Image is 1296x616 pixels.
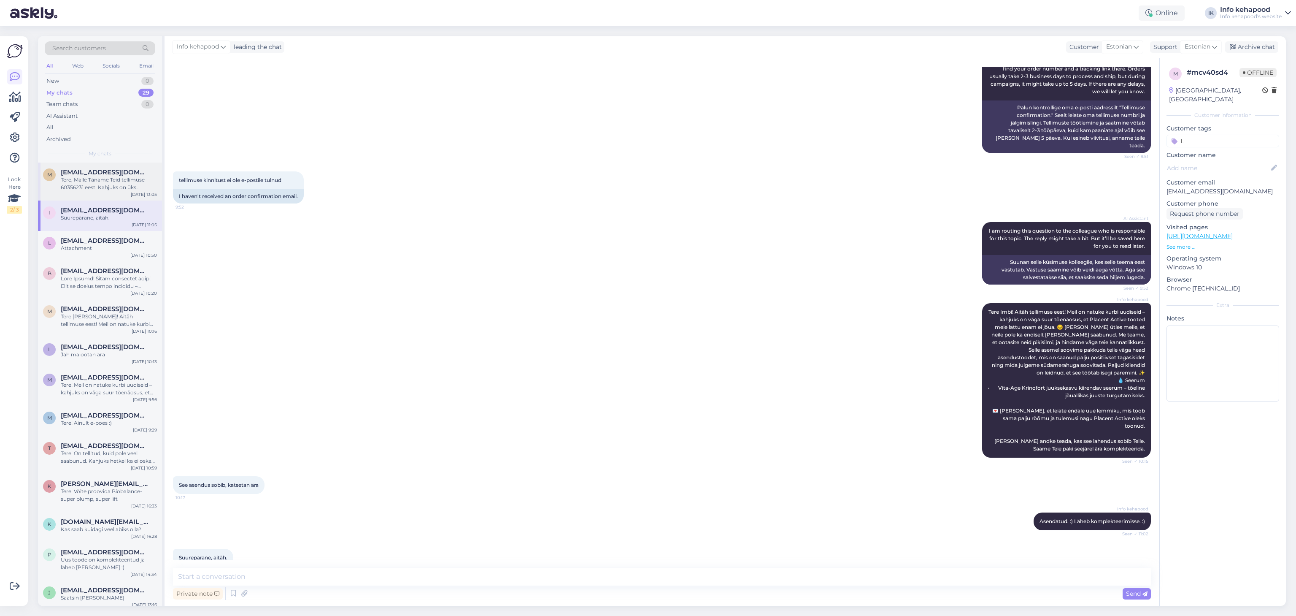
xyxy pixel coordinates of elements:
span: tellimuse kinnitust ei ole e-postile tulnud [179,177,281,183]
div: Info kehapood's website [1220,13,1282,20]
div: [DATE] 14:34 [130,571,157,578]
span: l [48,240,51,246]
div: Jah ma ootan ära [61,351,157,358]
span: ljudmila.ilves@gmail.com [61,237,148,244]
p: Customer email [1166,178,1279,187]
div: Kas saab kuidagi veel abiks olla? [61,526,157,533]
div: [DATE] 16:28 [131,533,157,540]
div: Lore Ipsumd! Sitam consectet adip! Elit se doeius tempo incididu – utlabor et dolo magn aliquaeni... [61,275,157,290]
div: IK [1205,7,1217,19]
p: Customer name [1166,151,1279,160]
div: 29 [138,89,154,97]
span: marina.sat@mail.ee [61,305,148,313]
div: Support [1150,43,1177,52]
div: [DATE] 13:16 [132,602,157,608]
div: All [46,123,54,132]
span: marislep6@gmail.com [61,412,148,419]
div: Web [70,60,85,71]
span: lairikikkas8@gmail.com [61,343,148,351]
span: Info kehapood [177,42,219,52]
span: 9:52 [175,204,207,210]
span: AI Assistant [1117,215,1148,222]
span: j [48,589,51,596]
span: Search customers [52,44,106,53]
div: AI Assistant [46,112,78,120]
span: Estonian [1185,42,1210,52]
p: Chrome [TECHNICAL_ID] [1166,284,1279,293]
div: Suurepärane, aitäh. [61,214,157,222]
p: Customer phone [1166,199,1279,208]
span: Triiinu18@gmail.com [61,442,148,450]
span: m [1173,71,1178,77]
span: mialauk11@gmail.com [61,374,148,381]
span: Suurepärane, aitäh. [179,554,227,561]
div: 0 [141,77,154,85]
span: m [47,415,52,421]
div: Suunan selle küsimuse kolleegile, kes selle teema eest vastutab. Vastuse saamine võib veidi aega ... [982,255,1151,285]
div: Customer information [1166,111,1279,119]
span: b [48,270,51,277]
div: Private note [173,588,223,600]
div: Customer [1066,43,1099,52]
div: All [45,60,54,71]
a: Info kehapoodInfo kehapood's website [1220,6,1291,20]
span: Info kehapood [1117,296,1148,303]
div: Team chats [46,100,78,109]
div: [DATE] 9:29 [133,427,157,433]
span: Estonian [1106,42,1132,52]
p: Windows 10 [1166,263,1279,272]
p: See more ... [1166,243,1279,251]
div: Archived [46,135,71,144]
div: [DATE] 10:13 [132,358,157,365]
p: [EMAIL_ADDRESS][DOMAIN_NAME] [1166,187,1279,196]
span: K [48,521,51,527]
p: Browser [1166,275,1279,284]
div: Tere! On tellitud, kuid pole veel saabunud. Kahjuks hetkel ka ei oska öelda täpset kuupäeva. [61,450,157,465]
div: [DATE] 10:59 [131,465,157,471]
div: Socials [101,60,121,71]
span: Seen ✓ 9:51 [1117,153,1148,160]
span: Offline [1239,68,1277,77]
span: Kaja.hr@mail.ee [61,518,148,526]
span: Tere Imbi! Aitäh tellimuse eest! Meil on natuke kurbi uudiseid – kahjuks on väga suur tõenäosus, ... [988,309,1146,452]
div: [GEOGRAPHIC_DATA], [GEOGRAPHIC_DATA] [1169,86,1262,104]
div: Tere! Võite proovida Biobalance- super plump, super lift [61,488,157,503]
span: m [47,377,52,383]
div: 2 / 3 [7,206,22,214]
span: Asendatud. :) Läheb komplekteerimisse. :) [1039,518,1145,524]
span: 10:17 [175,494,207,501]
span: p [48,551,51,558]
div: Uus toode on komplekteeritud ja läheb [PERSON_NAME] :) [61,556,157,571]
div: New [46,77,59,85]
div: [DATE] 13:05 [131,191,157,198]
span: Seen ✓ 11:02 [1117,531,1148,537]
span: jana701107@gmail.com [61,586,148,594]
div: Palun kontrollige oma e-posti aadressilt "Tellimuse confirmation." Sealt leiate oma tellimuse num... [982,100,1151,153]
div: I haven't received an order confirmation email. [173,189,304,204]
a: [URL][DOMAIN_NAME] [1166,232,1233,240]
span: l [48,346,51,353]
span: m [47,308,52,315]
p: Operating system [1166,254,1279,263]
div: Tere, Malle Täname Teid tellimuse 60356231 eest. Kahjuks on üks [PERSON_NAME] tellimusest hetkel ... [61,176,157,191]
div: Archive chat [1225,41,1278,53]
span: Info kehapood [1117,506,1148,512]
div: Extra [1166,301,1279,309]
div: Attachment [61,244,157,252]
span: Seen ✓ 9:52 [1117,285,1148,291]
div: [DATE] 10:20 [130,290,157,296]
div: [DATE] 16:33 [131,503,157,509]
div: Tere [PERSON_NAME]! Aitäh tellimuse eest! Meil on natuke kurbi uudiseid – kahjuks on väga suur tõ... [61,313,157,328]
span: Send [1126,590,1147,597]
div: [DATE] 9:56 [133,396,157,403]
span: M [47,171,52,178]
div: Info kehapood [1220,6,1282,13]
span: birgit.pilve@gmail.com [61,267,148,275]
div: Request phone number [1166,208,1243,220]
p: Visited pages [1166,223,1279,232]
p: Customer tags [1166,124,1279,133]
div: Tere! Ainult e-poes :) [61,419,157,427]
div: leading the chat [230,43,282,52]
div: [DATE] 10:16 [132,328,157,334]
div: Look Here [7,176,22,214]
